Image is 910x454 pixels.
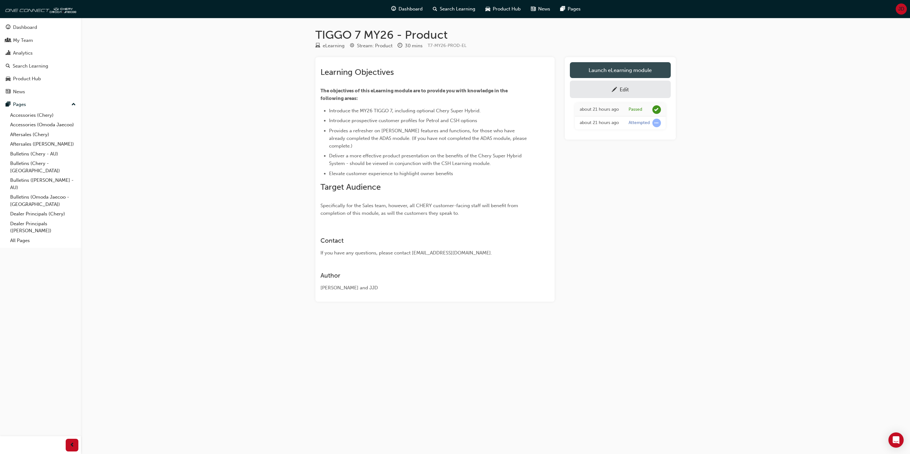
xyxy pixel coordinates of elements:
h1: TIGGO 7 MY26 - Product [315,28,676,42]
div: If you have any questions, please contact [EMAIL_ADDRESS][DOMAIN_NAME]. [320,249,527,257]
span: JD [898,5,904,13]
a: car-iconProduct Hub [480,3,526,16]
span: learningRecordVerb_PASS-icon [652,105,661,114]
span: learningRecordVerb_ATTEMPT-icon [652,119,661,127]
span: clock-icon [398,43,402,49]
span: Pages [568,5,581,13]
span: Introduce prospective customer profiles for Petrol and CSH options [329,118,477,123]
span: Product Hub [493,5,521,13]
span: The objectives of this eLearning module are to provide you with knowledge in the following areas: [320,88,509,101]
span: people-icon [6,38,10,43]
a: search-iconSearch Learning [428,3,480,16]
div: Edit [620,86,629,93]
div: Stream [350,42,392,50]
span: news-icon [531,5,536,13]
div: Pages [13,101,26,108]
div: 30 mins [405,42,423,49]
span: Dashboard [399,5,423,13]
a: Bulletins ([PERSON_NAME] - AU) [8,175,78,192]
img: oneconnect [3,3,76,15]
a: Launch eLearning module [570,62,671,78]
a: pages-iconPages [555,3,586,16]
a: Aftersales (Chery) [8,130,78,140]
span: Search Learning [440,5,475,13]
div: Product Hub [13,75,41,82]
a: My Team [3,35,78,46]
span: Introduce the MY26 TIGGO 7, including optional Chery Super Hybrid. [329,108,481,114]
a: Product Hub [3,73,78,85]
a: Edit [570,81,671,98]
h3: Author [320,272,527,279]
a: Bulletins (Omoda Jaecoo - [GEOGRAPHIC_DATA]) [8,192,78,209]
a: Search Learning [3,60,78,72]
a: Bulletins (Chery - [GEOGRAPHIC_DATA]) [8,159,78,175]
span: Elevate customer experience to highlight owner benefits [329,171,453,176]
a: Dashboard [3,22,78,33]
a: guage-iconDashboard [386,3,428,16]
div: Attempted [629,120,650,126]
span: pencil-icon [612,87,617,93]
span: chart-icon [6,50,10,56]
button: Pages [3,99,78,110]
a: Accessories (Chery) [8,110,78,120]
a: Aftersales ([PERSON_NAME]) [8,139,78,149]
span: prev-icon [70,441,75,449]
a: news-iconNews [526,3,555,16]
span: target-icon [350,43,354,49]
div: Analytics [13,49,33,57]
div: [PERSON_NAME] and JJD [320,284,527,292]
div: Tue Sep 23 2025 11:54:29 GMT+1000 (Australian Eastern Standard Time) [580,119,619,127]
div: Search Learning [13,63,48,70]
div: Tue Sep 23 2025 12:10:47 GMT+1000 (Australian Eastern Standard Time) [580,106,619,113]
a: All Pages [8,236,78,246]
span: Provides a refresher on [PERSON_NAME] features and functions, for those who have already complete... [329,128,528,149]
a: Bulletins (Chery - AU) [8,149,78,159]
a: Dealer Principals ([PERSON_NAME]) [8,219,78,236]
span: news-icon [6,89,10,95]
a: Analytics [3,47,78,59]
span: Specifically for the Sales team, however, all CHERY customer-facing staff will benefit from compl... [320,203,519,216]
span: search-icon [433,5,437,13]
button: JD [896,3,907,15]
span: Target Audience [320,182,381,192]
span: learningResourceType_ELEARNING-icon [315,43,320,49]
div: My Team [13,37,33,44]
span: up-icon [71,101,76,109]
div: Duration [398,42,423,50]
a: News [3,86,78,98]
span: search-icon [6,63,10,69]
h3: Contact [320,237,527,244]
span: Learning Objectives [320,67,394,77]
span: Deliver a more effective product presentation on the benefits of the Chery Super Hybrid System - ... [329,153,523,166]
span: guage-icon [6,25,10,30]
a: Dealer Principals (Chery) [8,209,78,219]
div: eLearning [323,42,345,49]
span: pages-icon [560,5,565,13]
div: Stream: Product [357,42,392,49]
div: Passed [629,107,642,113]
div: Dashboard [13,24,37,31]
div: News [13,88,25,95]
a: Accessories (Omoda Jaecoo) [8,120,78,130]
div: Open Intercom Messenger [888,432,904,448]
span: News [538,5,550,13]
span: pages-icon [6,102,10,108]
div: Type [315,42,345,50]
span: car-icon [6,76,10,82]
span: guage-icon [391,5,396,13]
span: Learning resource code [428,43,466,48]
button: DashboardMy TeamAnalyticsSearch LearningProduct HubNews [3,20,78,99]
span: car-icon [485,5,490,13]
